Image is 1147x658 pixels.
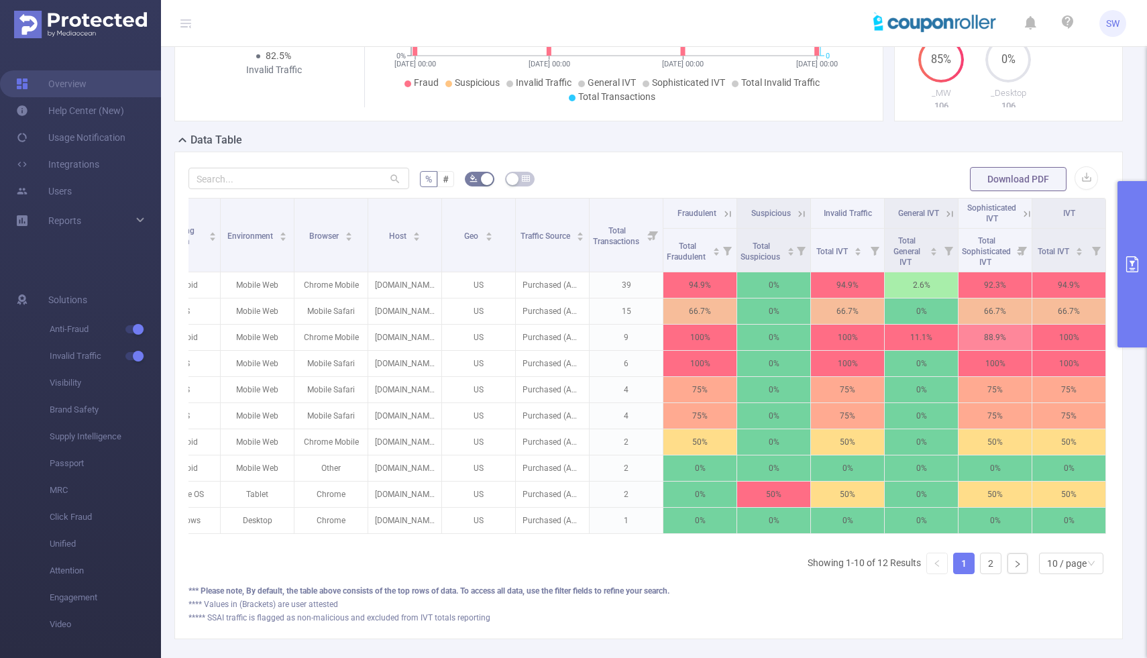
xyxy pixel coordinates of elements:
[1087,559,1095,569] i: icon: down
[590,403,663,429] p: 4
[413,230,421,238] div: Sort
[464,231,480,241] span: Geo
[959,272,1032,298] p: 92.3%
[221,482,294,507] p: Tablet
[885,429,958,455] p: 0%
[787,250,794,254] i: icon: caret-down
[221,429,294,455] p: Mobile Web
[816,247,850,256] span: Total IVT
[908,99,975,113] p: 106
[345,230,353,234] i: icon: caret-up
[368,455,441,481] p: [DOMAIN_NAME]
[1032,325,1105,350] p: 100%
[677,209,716,218] span: Fraudulent
[663,272,736,298] p: 94.9%
[368,272,441,298] p: [DOMAIN_NAME]
[528,60,569,68] tspan: [DATE] 00:00
[737,455,810,481] p: 0%
[718,229,736,272] i: Filter menu
[227,231,275,241] span: Environment
[578,91,655,102] span: Total Transactions
[221,377,294,402] p: Mobile Web
[48,215,81,226] span: Reports
[1032,377,1105,402] p: 75%
[970,167,1067,191] button: Download PDF
[470,174,478,182] i: icon: bg-colors
[865,229,884,272] i: Filter menu
[590,455,663,481] p: 2
[663,455,736,481] p: 0%
[930,245,938,250] i: icon: caret-up
[953,553,975,574] li: 1
[737,298,810,324] p: 0%
[522,174,530,182] i: icon: table
[737,403,810,429] p: 0%
[593,226,641,246] span: Total Transactions
[712,245,720,254] div: Sort
[368,298,441,324] p: [DOMAIN_NAME]
[221,403,294,429] p: Mobile Web
[981,553,1001,573] a: 2
[442,351,515,376] p: US
[663,377,736,402] p: 75%
[588,77,636,88] span: General IVT
[50,531,161,557] span: Unified
[737,482,810,507] p: 50%
[663,429,736,455] p: 50%
[959,482,1032,507] p: 50%
[590,272,663,298] p: 39
[209,235,217,239] i: icon: caret-down
[808,553,921,574] li: Showing 1-10 of 12 Results
[50,396,161,423] span: Brand Safety
[1032,403,1105,429] p: 75%
[712,245,720,250] i: icon: caret-up
[985,54,1031,65] span: 0%
[741,241,782,262] span: Total Suspicious
[980,553,1001,574] li: 2
[787,245,794,250] i: icon: caret-up
[663,508,736,533] p: 0%
[16,178,72,205] a: Users
[737,508,810,533] p: 0%
[50,370,161,396] span: Visibility
[663,351,736,376] p: 100%
[811,351,884,376] p: 100%
[959,377,1032,402] p: 75%
[1032,272,1105,298] p: 94.9%
[221,351,294,376] p: Mobile Web
[811,298,884,324] p: 66.7%
[442,403,515,429] p: US
[50,343,161,370] span: Invalid Traffic
[663,298,736,324] p: 66.7%
[521,231,572,241] span: Traffic Source
[48,286,87,313] span: Solutions
[663,403,736,429] p: 75%
[442,508,515,533] p: US
[50,450,161,477] span: Passport
[854,245,862,254] div: Sort
[855,250,862,254] i: icon: caret-down
[787,245,795,254] div: Sort
[811,455,884,481] p: 0%
[855,245,862,250] i: icon: caret-up
[1032,482,1105,507] p: 50%
[188,585,1109,597] div: *** Please note, By default, the table above consists of the top rows of data. To access all data...
[442,298,515,324] p: US
[811,429,884,455] p: 50%
[279,230,287,238] div: Sort
[930,250,938,254] i: icon: caret-down
[368,325,441,350] p: [DOMAIN_NAME]
[577,230,584,234] i: icon: caret-up
[345,230,353,238] div: Sort
[280,230,287,234] i: icon: caret-up
[309,231,341,241] span: Browser
[959,508,1032,533] p: 0%
[485,235,492,239] i: icon: caret-down
[811,272,884,298] p: 94.9%
[959,455,1032,481] p: 0%
[188,598,1109,610] div: **** Values in (Brackets) are user attested
[1087,229,1105,272] i: Filter menu
[190,132,242,148] h2: Data Table
[516,508,589,533] p: Purchased (Affiliate)
[516,455,589,481] p: Purchased (Affiliate)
